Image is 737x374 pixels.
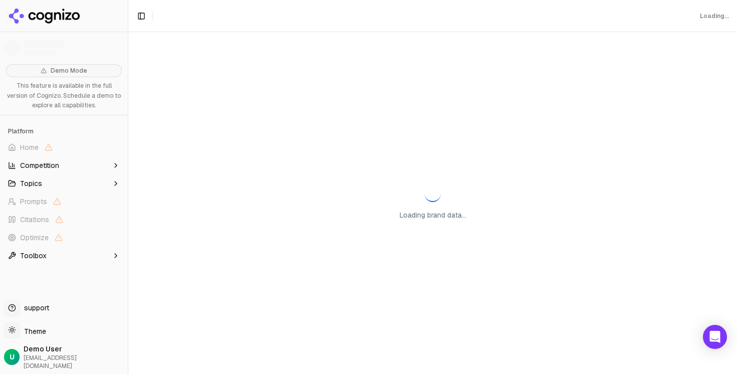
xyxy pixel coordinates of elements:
[20,178,42,189] span: Topics
[700,12,729,20] div: Loading...
[20,215,49,225] span: Citations
[20,142,39,152] span: Home
[4,248,124,264] button: Toolbox
[51,67,87,75] span: Demo Mode
[703,325,727,349] div: Open Intercom Messenger
[20,251,47,261] span: Toolbox
[400,210,466,220] p: Loading brand data...
[20,233,49,243] span: Optimize
[20,160,59,170] span: Competition
[4,123,124,139] div: Platform
[24,354,124,370] span: [EMAIL_ADDRESS][DOMAIN_NAME]
[20,303,49,313] span: support
[4,157,124,173] button: Competition
[6,81,122,111] p: This feature is available in the full version of Cognizo. Schedule a demo to explore all capabili...
[20,197,47,207] span: Prompts
[24,344,124,354] span: Demo User
[10,352,15,362] span: U
[20,327,46,336] span: Theme
[4,175,124,192] button: Topics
